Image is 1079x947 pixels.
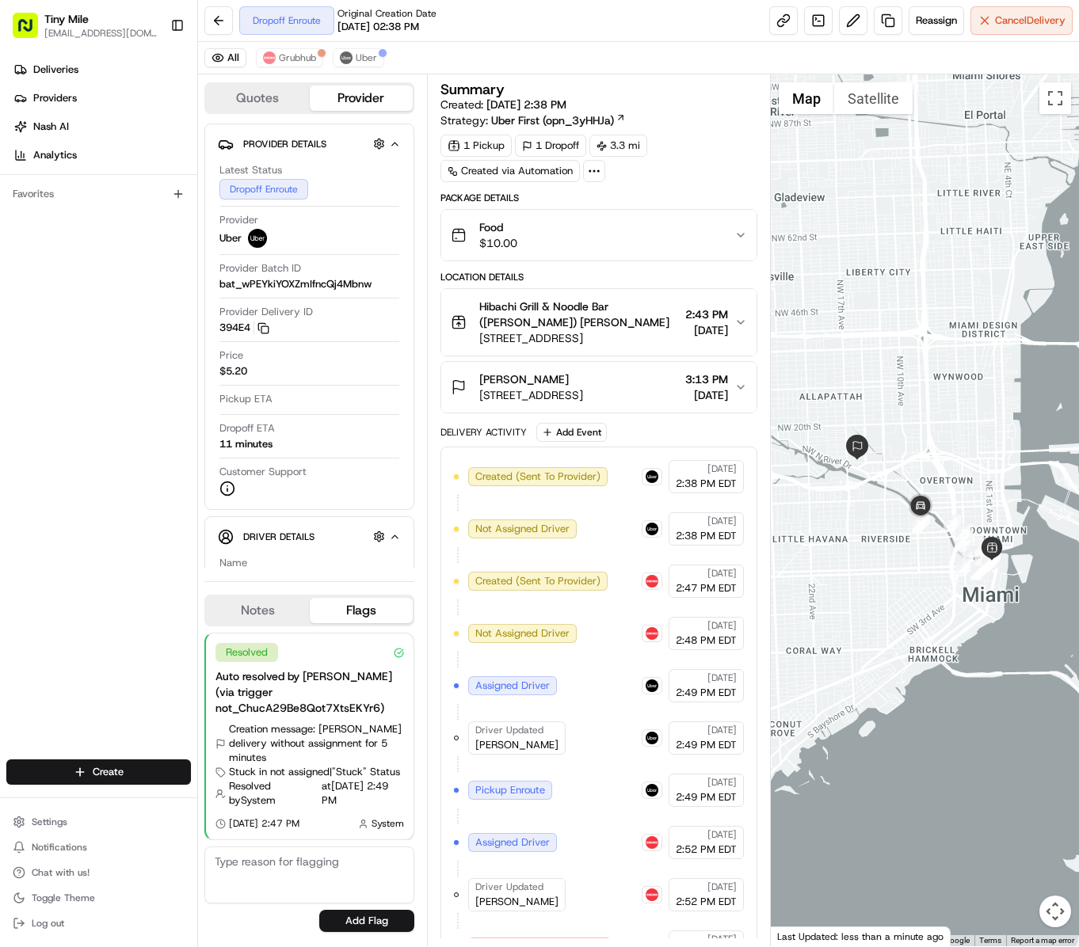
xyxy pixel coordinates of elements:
[44,27,158,40] span: [EMAIL_ADDRESS][DOMAIN_NAME]
[219,392,273,406] span: Pickup ETA
[834,82,913,114] button: Show satellite imagery
[279,51,316,64] span: Grubhub
[1039,896,1071,927] button: Map camera controls
[676,529,737,543] span: 2:38 PM EDT
[32,816,67,828] span: Settings
[646,784,658,797] img: uber-new-logo.jpeg
[356,51,377,64] span: Uber
[974,540,992,557] div: 17
[676,633,737,648] span: 2:48 PM EDT
[491,112,626,128] a: Uber First (opn_3yHHJa)
[475,470,601,484] span: Created (Sent To Provider)
[248,229,267,248] img: uber-new-logo.jpeg
[440,112,626,128] div: Strategy:
[219,163,282,177] span: Latest Status
[6,6,164,44] button: Tiny Mile[EMAIL_ADDRESS][DOMAIN_NAME]
[204,48,246,67] button: All
[33,63,78,77] span: Deliveries
[229,765,400,779] span: Stuck in not assigned | "Stuck" Status
[243,531,315,543] span: Driver Details
[676,686,737,700] span: 2:49 PM EDT
[974,537,992,554] div: 18
[707,776,737,789] span: [DATE]
[479,330,679,346] span: [STREET_ADDRESS]
[6,114,197,139] a: Nash AI
[982,552,1000,569] div: 16
[322,779,404,808] span: at [DATE] 2:49 PM
[206,598,310,623] button: Notes
[440,135,512,157] div: 1 Pickup
[6,181,191,207] div: Favorites
[219,364,247,378] span: $5.20
[979,936,1001,945] a: Terms
[475,738,559,752] span: [PERSON_NAME]
[319,910,414,932] button: Add Flag
[676,581,737,595] span: 2:47 PM EDT
[956,559,974,576] div: 3
[646,523,658,535] img: uber-new-logo.jpeg
[243,138,326,150] span: Provider Details
[475,835,550,850] span: Assigned Driver
[93,765,124,779] span: Create
[337,7,437,20] span: Original Creation Date
[909,6,964,35] button: Reassign
[440,160,580,182] a: Created via Automation
[229,779,318,808] span: Resolved by System
[707,933,737,945] span: [DATE]
[440,271,757,283] div: Location Details
[219,556,247,570] span: Name
[263,51,276,64] img: 5e692f75ce7d37001a5d71f1
[479,235,517,251] span: $10.00
[685,306,728,322] span: 2:43 PM
[646,836,658,849] img: 5e692f75ce7d37001a5d71f1
[6,86,197,111] a: Providers
[440,82,505,97] h3: Summary
[333,48,384,67] button: Uber
[676,477,737,491] span: 2:38 PM EDT
[479,387,583,403] span: [STREET_ADDRESS]
[479,219,517,235] span: Food
[6,759,191,785] button: Create
[32,892,95,904] span: Toggle Theme
[646,732,658,744] img: uber-new-logo.jpeg
[218,523,401,550] button: Driver Details
[955,523,973,541] div: 21
[6,836,191,858] button: Notifications
[206,86,310,111] button: Quotes
[475,783,545,797] span: Pickup Enroute
[44,11,89,27] button: Tiny Mile
[975,558,993,576] div: 9
[916,13,957,28] span: Reassign
[707,724,737,736] span: [DATE]
[6,887,191,909] button: Toggle Theme
[441,210,757,261] button: Food$10.00
[337,20,419,34] span: [DATE] 02:38 PM
[944,515,961,532] div: 22
[219,213,258,227] span: Provider
[479,299,679,330] span: Hibachi Grill & Noodle Bar ([PERSON_NAME]) [PERSON_NAME]
[215,668,404,716] div: Auto resolved by [PERSON_NAME] (via trigger not_ChucA29Be8Qot7XtsEKYr6)
[646,679,658,692] img: uber-new-logo.jpeg
[912,515,929,532] div: 26
[707,567,737,580] span: [DATE]
[646,627,658,640] img: 5e692f75ce7d37001a5d71f1
[441,289,757,356] button: Hibachi Grill & Noodle Bar ([PERSON_NAME]) [PERSON_NAME][STREET_ADDRESS]2:43 PM[DATE]
[219,465,307,479] span: Customer Support
[475,880,543,893] span: Driver Updated
[955,531,973,548] div: 20
[685,387,728,403] span: [DATE]
[589,135,647,157] div: 3.3 mi
[440,426,527,439] div: Delivery Activity
[219,421,275,435] span: Dropoff ETA
[974,548,992,565] div: 10
[6,861,191,884] button: Chat with us!
[33,91,77,105] span: Providers
[707,880,737,893] span: [DATE]
[970,6,1073,35] button: CancelDelivery
[440,192,757,204] div: Package Details
[707,828,737,841] span: [DATE]
[646,470,658,483] img: uber-new-logo.jpeg
[340,51,353,64] img: uber-new-logo.jpeg
[32,917,64,930] span: Log out
[1011,936,1074,945] a: Report a map error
